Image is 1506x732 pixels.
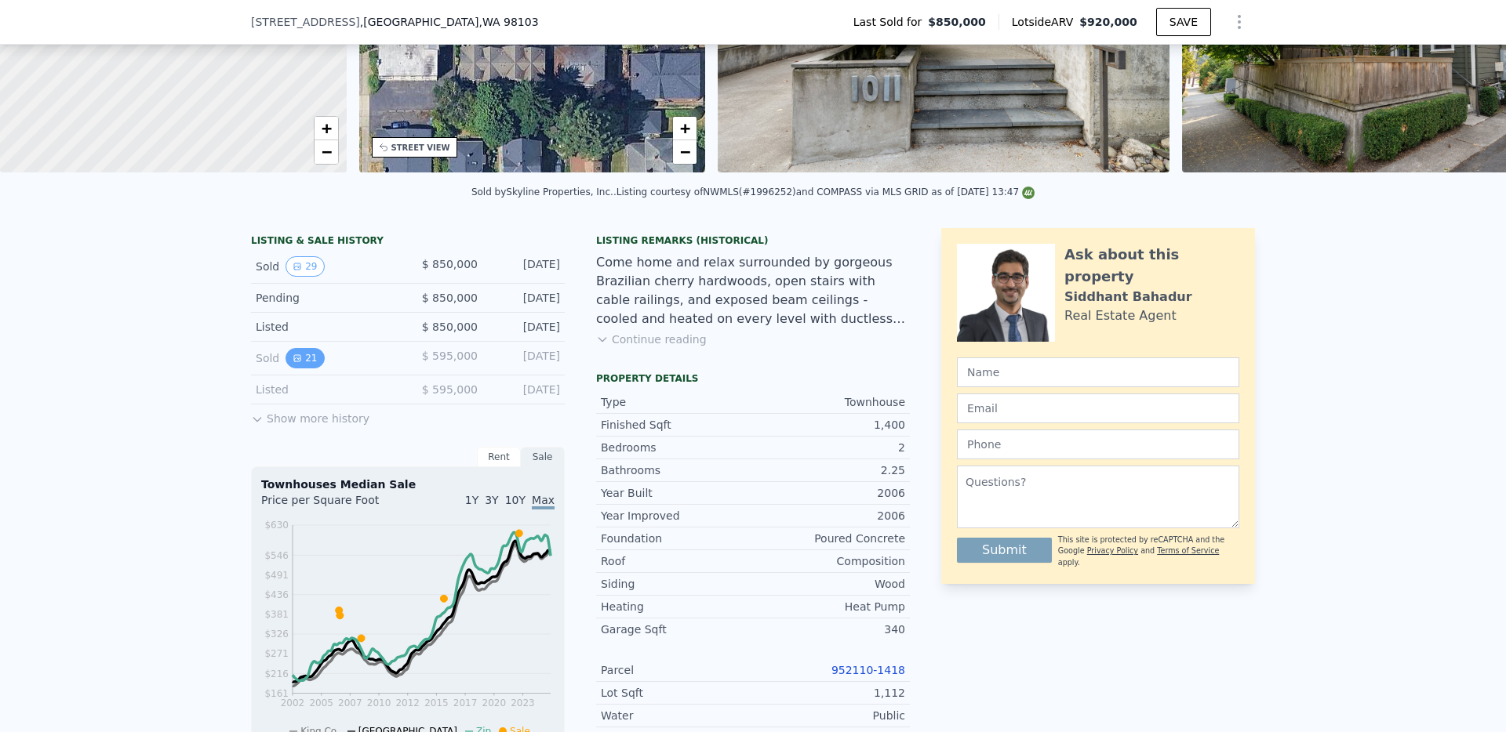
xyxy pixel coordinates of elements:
tspan: $491 [264,570,289,581]
input: Phone [957,429,1239,459]
span: $ 595,000 [422,383,478,396]
div: Siddhant Bahadur [1064,288,1192,306]
div: 1,400 [753,417,905,433]
input: Email [957,393,1239,423]
button: SAVE [1156,8,1211,36]
a: Zoom out [673,140,697,164]
button: View historical data [286,256,324,277]
a: Zoom in [315,117,338,140]
div: Heating [601,599,753,614]
input: Name [957,357,1239,387]
tspan: 2023 [511,698,535,708]
div: 2006 [753,485,905,501]
div: LISTING & SALE HISTORY [251,234,565,250]
div: 2 [753,440,905,455]
span: − [680,142,690,161]
div: Poured Concrete [753,531,905,546]
a: Zoom in [673,117,697,140]
span: 1Y [465,494,478,506]
div: 2.25 [753,462,905,478]
div: 1,112 [753,685,905,701]
span: [STREET_ADDRESS] [251,14,360,30]
div: Sold [256,348,395,368]
div: [DATE] [490,290,560,306]
button: Show Options [1224,6,1255,38]
div: Sale [521,447,565,467]
div: 2006 [753,508,905,524]
tspan: $381 [264,609,289,620]
tspan: $216 [264,669,289,679]
div: Townhouses Median Sale [261,477,555,492]
a: Terms of Service [1157,546,1219,555]
div: Bedrooms [601,440,753,455]
div: [DATE] [490,256,560,277]
div: Composition [753,553,905,569]
span: + [321,118,331,138]
div: Type [601,394,753,410]
tspan: 2020 [482,698,507,708]
tspan: 2015 [424,698,449,708]
div: Pending [256,290,395,306]
div: Siding [601,576,753,592]
a: Privacy Policy [1087,546,1138,555]
button: Continue reading [596,332,707,347]
tspan: 2012 [395,698,420,708]
tspan: $271 [264,648,289,659]
button: View historical data [286,348,324,368]
div: Parcel [601,662,753,678]
span: $920,000 [1079,16,1137,28]
a: Zoom out [315,140,338,164]
span: 3Y [485,494,498,506]
span: Max [532,494,555,509]
div: This site is protected by reCAPTCHA and the Google and apply. [1058,535,1239,568]
div: 340 [753,621,905,637]
span: Last Sold for [853,14,929,30]
span: , [GEOGRAPHIC_DATA] [360,14,539,30]
span: Lotside ARV [1012,14,1079,30]
tspan: $161 [264,688,289,699]
div: Foundation [601,531,753,546]
div: Townhouse [753,394,905,410]
div: Listing Remarks (Historical) [596,234,910,247]
span: $ 850,000 [422,321,478,333]
div: Garage Sqft [601,621,753,637]
span: $850,000 [928,14,986,30]
span: $ 850,000 [422,258,478,270]
div: Listed [256,382,395,397]
button: Show more history [251,404,369,426]
a: 952110-1418 [831,664,905,676]
tspan: 2010 [367,698,391,708]
div: Real Estate Agent [1064,306,1177,325]
span: $ 850,000 [422,292,478,304]
span: − [321,142,331,161]
span: 10Y [505,494,526,506]
tspan: 2007 [338,698,362,708]
tspan: 2017 [453,698,478,708]
div: Public [753,708,905,723]
div: [DATE] [490,319,560,335]
div: Bathrooms [601,462,753,478]
div: Listing courtesy of NWMLS (#1996252) and COMPASS via MLS GRID as of [DATE] 13:47 [617,187,1035,197]
tspan: $546 [264,550,289,561]
div: Year Improved [601,508,753,524]
tspan: $630 [264,520,289,531]
div: Price per Square Foot [261,492,408,517]
div: Property details [596,372,910,385]
div: Sold [256,256,395,277]
div: Sold by Skyline Properties, Inc. . [471,187,617,197]
div: Rent [477,447,521,467]
div: Listed [256,319,395,335]
div: Year Built [601,485,753,501]
img: NWMLS Logo [1022,187,1035,199]
div: [DATE] [490,348,560,368]
div: Wood [753,576,905,592]
div: Ask about this property [1064,244,1239,288]
div: Water [601,708,753,723]
div: Lot Sqft [601,685,753,701]
div: Finished Sqft [601,417,753,433]
tspan: $326 [264,629,289,640]
div: Heat Pump [753,599,905,614]
span: + [680,118,690,138]
tspan: 2005 [309,698,333,708]
div: Come home and relax surrounded by gorgeous Brazilian cherry hardwoods, open stairs with cable rai... [596,253,910,328]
